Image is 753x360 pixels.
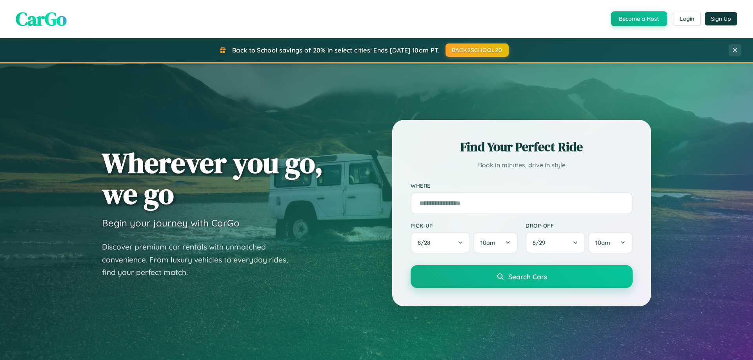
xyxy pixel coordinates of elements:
label: Where [411,183,633,189]
span: 10am [480,239,495,246]
label: Drop-off [526,222,633,229]
button: 10am [473,232,518,253]
button: Become a Host [611,11,667,26]
button: 10am [588,232,633,253]
button: BACK2SCHOOL20 [446,43,509,57]
span: 8 / 29 [533,239,549,246]
span: 10am [595,239,610,246]
p: Discover premium car rentals with unmatched convenience. From luxury vehicles to everyday rides, ... [102,241,298,279]
h1: Wherever you go, we go [102,147,323,209]
button: Search Cars [411,265,633,288]
h2: Find Your Perfect Ride [411,138,633,156]
p: Book in minutes, drive in style [411,159,633,171]
button: 8/28 [411,232,470,253]
span: Back to School savings of 20% in select cities! Ends [DATE] 10am PT. [232,46,439,54]
span: Search Cars [508,272,547,281]
button: 8/29 [526,232,585,253]
span: CarGo [16,6,67,32]
button: Login [673,12,701,26]
label: Pick-up [411,222,518,229]
button: Sign Up [705,12,737,25]
span: 8 / 28 [418,239,434,246]
h3: Begin your journey with CarGo [102,217,240,229]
